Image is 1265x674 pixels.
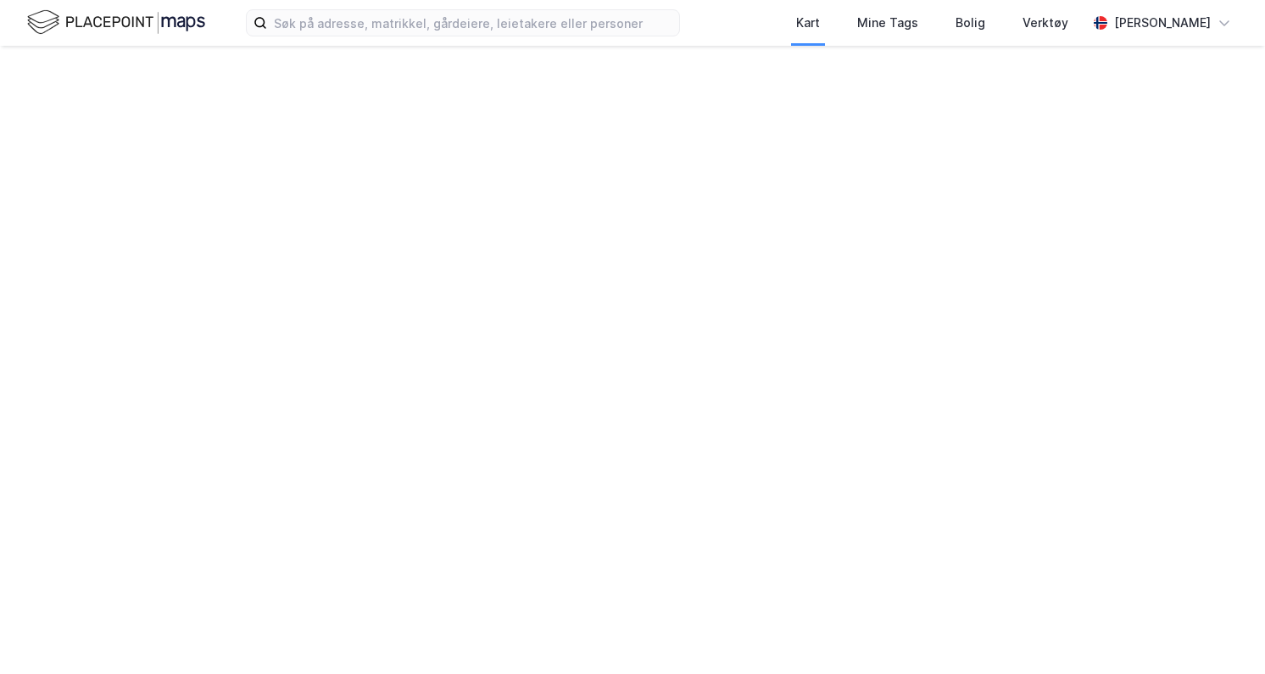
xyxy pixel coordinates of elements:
div: Kart [796,13,820,33]
div: Bolig [956,13,985,33]
div: Mine Tags [857,13,918,33]
input: Søk på adresse, matrikkel, gårdeiere, leietakere eller personer [267,10,679,36]
div: Verktøy [1023,13,1068,33]
img: logo.f888ab2527a4732fd821a326f86c7f29.svg [27,8,205,37]
div: [PERSON_NAME] [1114,13,1211,33]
